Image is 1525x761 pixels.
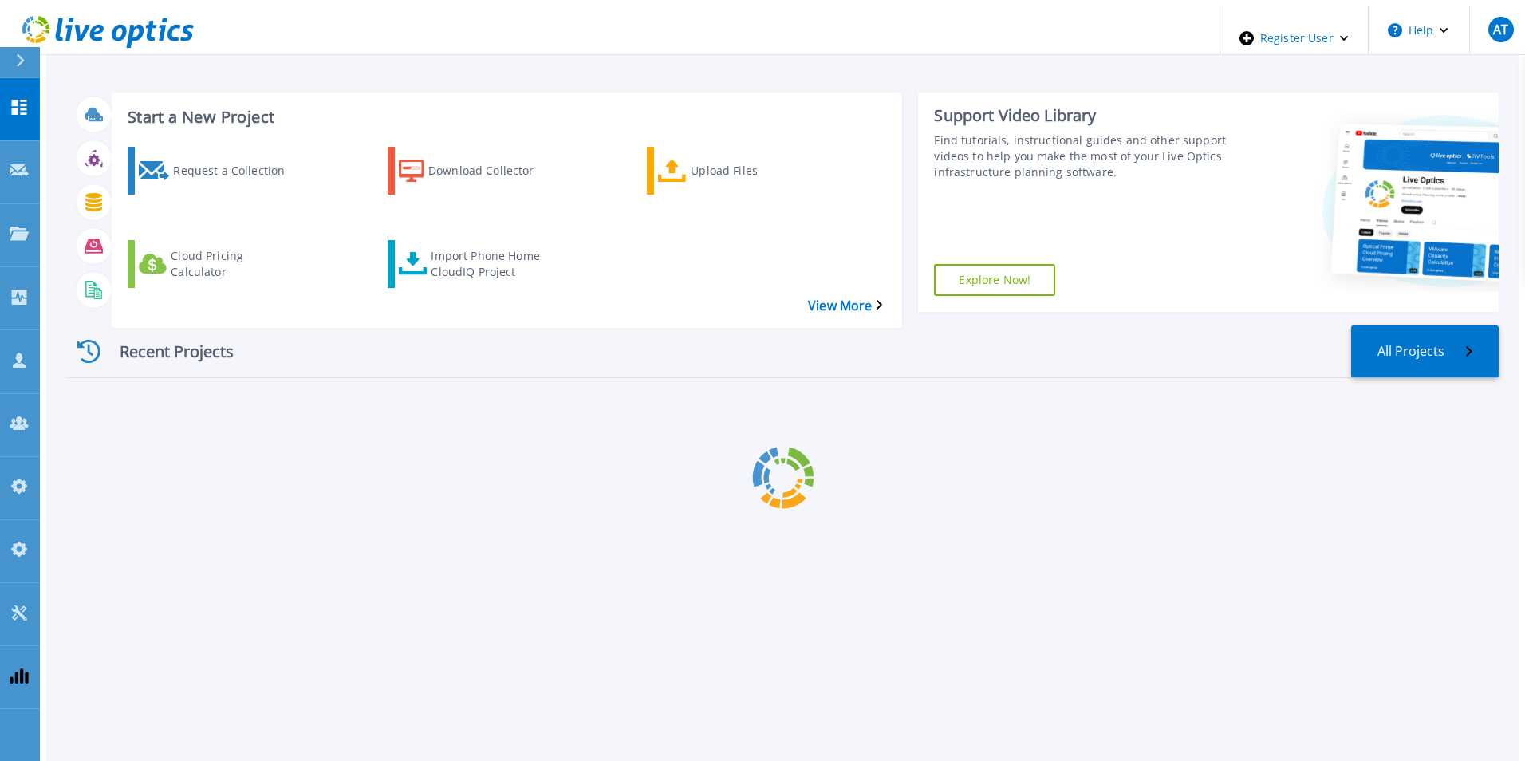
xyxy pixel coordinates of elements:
[428,151,556,191] div: Download Collector
[647,147,840,195] a: Upload Files
[1369,6,1468,54] button: Help
[128,147,321,195] a: Request a Collection
[1220,6,1368,70] div: Register User
[934,132,1230,180] div: Find tutorials, instructional guides and other support videos to help you make the most of your L...
[808,298,882,313] a: View More
[1493,23,1508,36] span: AT
[171,244,298,284] div: Cloud Pricing Calculator
[934,105,1230,126] div: Support Video Library
[691,151,818,191] div: Upload Files
[431,244,558,284] div: Import Phone Home CloudIQ Project
[128,240,321,288] a: Cloud Pricing Calculator
[68,332,259,371] div: Recent Projects
[1351,325,1499,377] a: All Projects
[934,264,1055,296] a: Explore Now!
[388,147,581,195] a: Download Collector
[128,108,882,126] h3: Start a New Project
[173,151,301,191] div: Request a Collection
